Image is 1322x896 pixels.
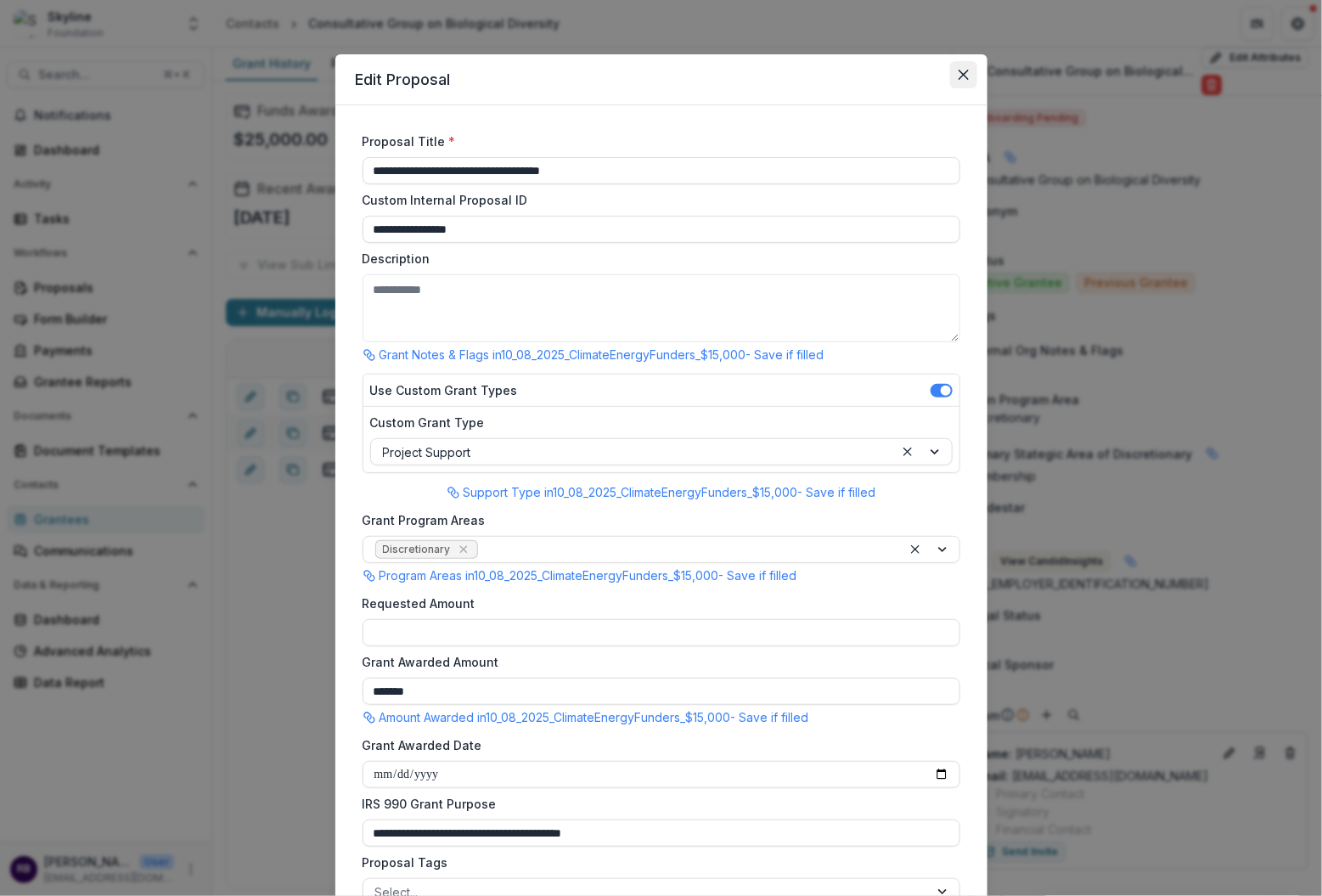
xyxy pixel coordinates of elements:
label: Use Custom Grant Types [370,381,518,399]
div: Remove Discretionary [455,541,472,558]
label: Custom Internal Proposal ID [363,191,950,209]
p: Amount Awarded in 10_08_2025_ClimateEnergyFunders_$15,000 - Save if filled [380,708,809,726]
span: Discretionary [383,544,451,555]
header: Edit Proposal [335,54,987,105]
label: Grant Program Areas [363,511,950,529]
label: Grant Awarded Date [363,736,950,754]
label: Description [363,250,950,268]
label: Grant Awarded Amount [363,653,950,671]
div: Clear selected options [897,442,918,462]
div: Clear selected options [905,539,925,560]
p: Program Areas in 10_08_2025_ClimateEnergyFunders_$15,000 - Save if filled [380,566,797,584]
p: Grant Notes & Flags in 10_08_2025_ClimateEnergyFunders_$15,000 - Save if filled [380,346,824,363]
label: Proposal Title [363,132,950,150]
button: Close [950,61,977,88]
p: Support Type in 10_08_2025_ClimateEnergyFunders_$15,000 - Save if filled [464,483,876,501]
label: Custom Grant Type [370,414,942,431]
label: IRS 990 Grant Purpose [363,795,950,813]
label: Requested Amount [363,595,950,612]
label: Proposal Tags [363,854,950,871]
